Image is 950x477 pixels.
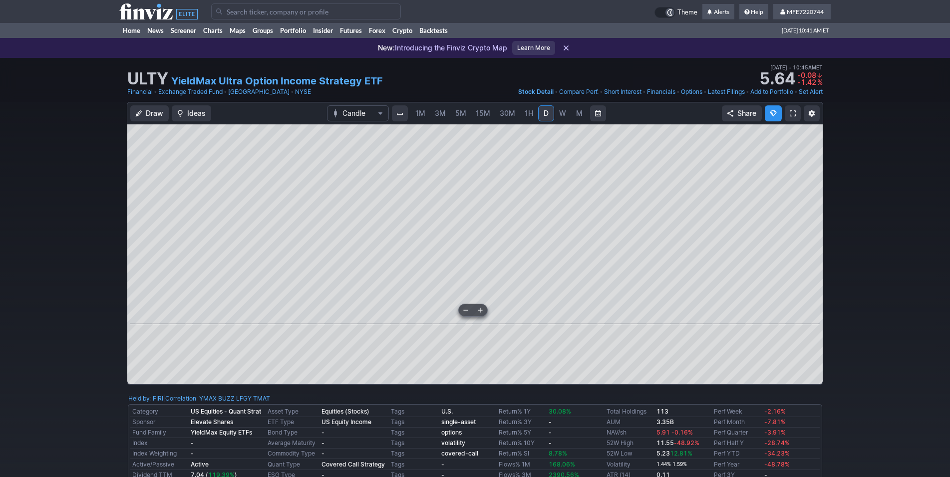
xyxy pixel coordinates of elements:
td: Tags [389,449,439,459]
b: 5.23 [656,450,692,457]
a: 30M [495,105,520,121]
b: - [549,418,552,426]
span: • [676,87,680,97]
div: : [128,394,163,404]
b: YieldMax Equity ETFs [191,429,252,436]
a: MFE7220744 [773,4,831,20]
a: Short Interest [604,87,641,97]
span: • [642,87,646,97]
a: Help [739,4,768,20]
span: -48.92% [674,439,699,447]
span: -0.16% [671,429,693,436]
a: [GEOGRAPHIC_DATA] [228,87,290,97]
td: Average Maturity [266,438,319,449]
span: 15M [476,109,490,117]
td: Quant Type [266,459,319,470]
td: Sponsor [130,417,189,428]
span: • [794,87,798,97]
a: Financials [647,87,675,97]
td: Commodity Type [266,449,319,459]
td: Flows% 1M [497,459,547,470]
span: 1M [415,109,425,117]
div: | : [163,394,270,404]
span: -48.78% [764,461,790,468]
a: Insider [310,23,336,38]
b: - [441,461,444,468]
a: D [538,105,554,121]
td: Asset Type [266,407,319,417]
button: Explore new features [765,105,782,121]
span: Share [737,108,756,118]
a: Latest Filings [708,87,745,97]
td: Tags [389,428,439,438]
span: 168.06% [549,461,575,468]
strong: 5.64 [759,71,795,87]
td: Tags [389,417,439,428]
a: single-asset [441,418,476,426]
a: 15M [471,105,495,121]
td: 52W High [605,438,655,449]
button: Share [722,105,762,121]
button: Zoom out [459,304,473,316]
a: Backtests [416,23,451,38]
td: Perf Quarter [712,428,762,438]
td: Perf Month [712,417,762,428]
span: New: [378,43,395,52]
a: BUZZ [218,394,235,404]
a: Held by [128,395,150,402]
a: Portfolio [277,23,310,38]
b: Equities (Stocks) [321,408,369,415]
a: volatility [441,439,465,447]
a: Home [119,23,144,38]
b: - [549,429,552,436]
span: • [789,64,791,70]
a: NYSE [295,87,311,97]
a: U.S. [441,408,453,415]
button: Interval [392,105,408,121]
td: Perf Half Y [712,438,762,449]
b: 11.55 [656,439,699,447]
span: Latest Filings [708,88,745,95]
span: -3.91% [764,429,786,436]
a: Set Alert [799,87,823,97]
span: % [817,78,823,86]
span: • [154,87,157,97]
a: Screener [167,23,200,38]
span: 3M [435,109,446,117]
a: 5M [451,105,471,121]
a: Maps [226,23,249,38]
span: Theme [677,7,697,18]
td: Perf Week [712,407,762,417]
a: YieldMax Ultra Option Income Strategy ETF [171,74,383,88]
td: Category [130,407,189,417]
span: MFE7220744 [787,8,824,15]
span: D [544,109,549,117]
td: Perf YTD [712,449,762,459]
a: Theme [654,7,697,18]
b: - [321,429,324,436]
span: • [224,87,227,97]
span: 12.81% [670,450,692,457]
td: Return% 3Y [497,417,547,428]
a: Charts [200,23,226,38]
a: Futures [336,23,365,38]
td: Volatility [605,459,655,470]
b: - [321,439,324,447]
a: Groups [249,23,277,38]
td: Return% 1Y [497,407,547,417]
span: W [559,109,566,117]
span: Compare Perf. [559,88,599,95]
a: options [441,429,462,436]
a: Add to Portfolio [750,87,793,97]
a: Learn More [512,41,555,55]
span: Stock Detail [518,88,554,95]
td: NAV/sh [605,428,655,438]
td: Fund Family [130,428,189,438]
td: 52W Low [605,449,655,459]
p: Introducing the Finviz Crypto Map [378,43,507,53]
b: Covered Call Strategy [321,461,385,468]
